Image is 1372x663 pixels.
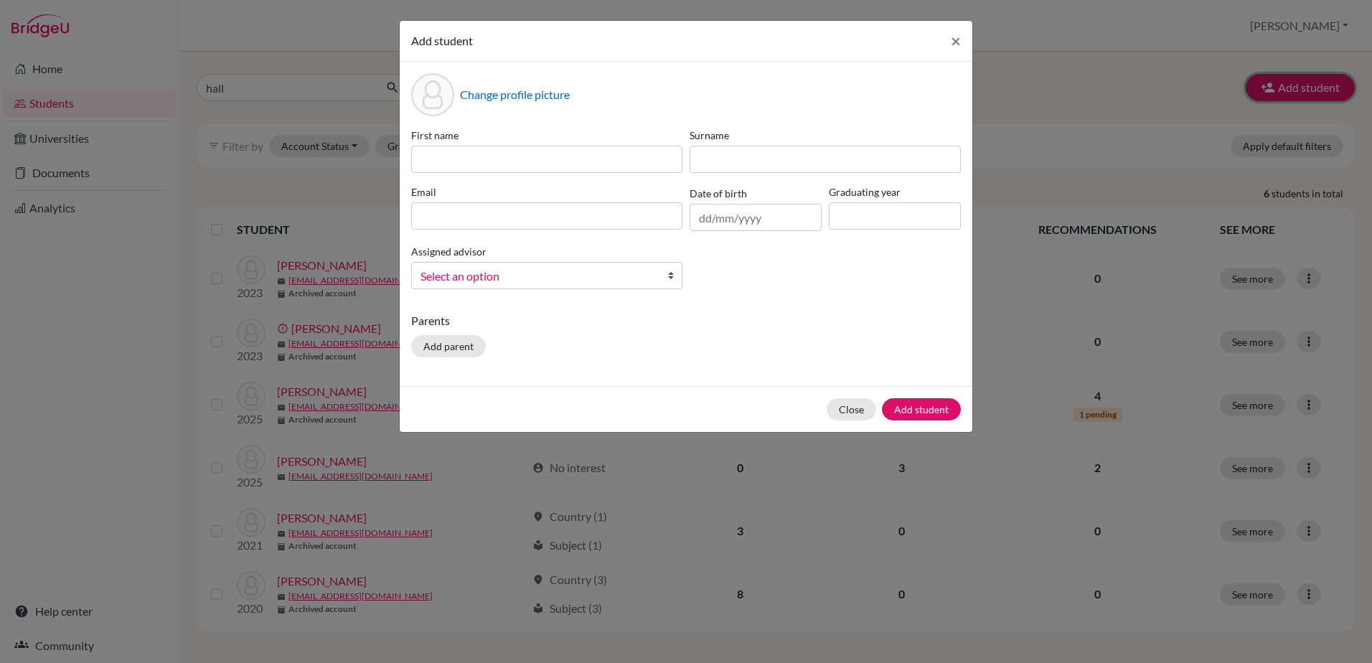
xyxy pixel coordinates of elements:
[951,30,961,51] span: ×
[690,186,747,201] label: Date of birth
[411,73,454,116] div: Profile picture
[939,21,972,61] button: Close
[411,34,473,47] span: Add student
[411,184,682,199] label: Email
[411,335,486,357] button: Add parent
[690,128,961,143] label: Surname
[827,398,876,420] button: Close
[882,398,961,420] button: Add student
[411,128,682,143] label: First name
[690,204,822,231] input: dd/mm/yyyy
[411,244,487,259] label: Assigned advisor
[420,267,654,286] span: Select an option
[411,312,961,329] p: Parents
[829,184,961,199] label: Graduating year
